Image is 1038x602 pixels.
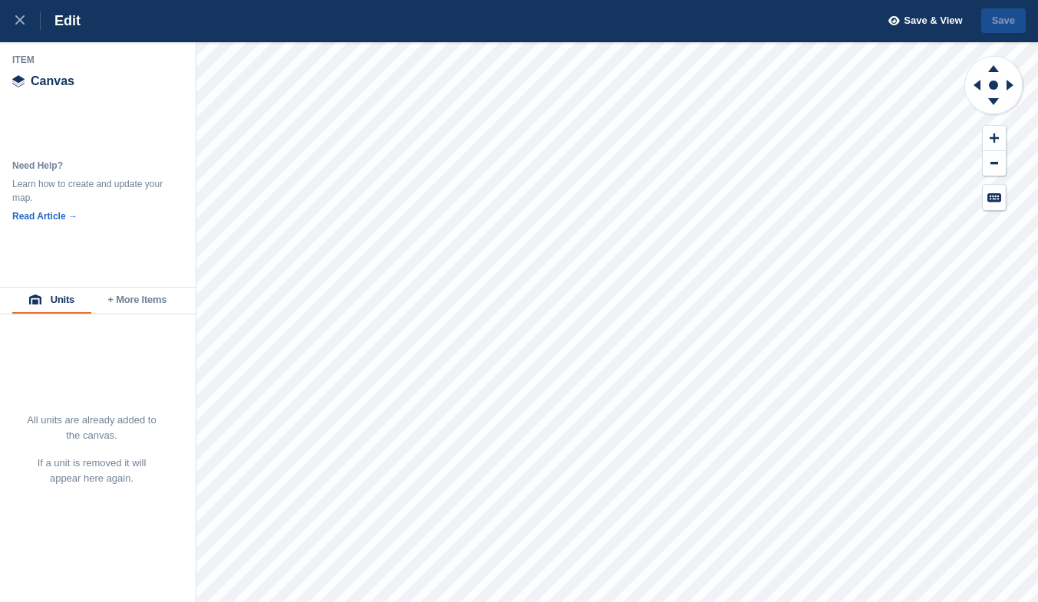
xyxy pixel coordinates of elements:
p: If a unit is removed it will appear here again. [26,456,157,486]
button: Save [981,8,1026,34]
button: Zoom Out [983,151,1006,176]
button: Save & View [880,8,963,34]
div: Item [12,54,184,66]
p: All units are already added to the canvas. [26,413,157,443]
span: Canvas [31,75,74,87]
div: Need Help? [12,159,166,173]
img: canvas-icn.9d1aba5b.svg [12,75,25,87]
div: Edit [41,12,81,30]
div: Learn how to create and update your map. [12,177,166,205]
button: + More Items [91,288,183,314]
span: Save & View [904,13,962,28]
button: Keyboard Shortcuts [983,185,1006,210]
button: Units [12,288,91,314]
a: Read Article → [12,211,77,222]
button: Zoom In [983,126,1006,151]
